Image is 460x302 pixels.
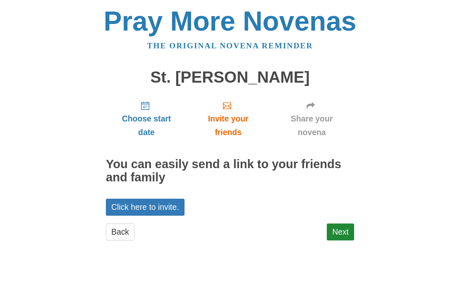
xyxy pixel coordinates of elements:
[114,112,179,139] span: Choose start date
[106,94,187,143] a: Choose start date
[278,112,346,139] span: Share your novena
[147,41,313,50] a: The original novena reminder
[269,94,354,143] a: Share your novena
[195,112,261,139] span: Invite your friends
[187,94,269,143] a: Invite your friends
[106,69,354,86] h1: St. [PERSON_NAME]
[106,199,184,216] a: Click here to invite.
[104,6,357,36] a: Pray More Novenas
[106,224,134,240] a: Back
[327,224,354,240] a: Next
[106,158,354,184] h2: You can easily send a link to your friends and family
